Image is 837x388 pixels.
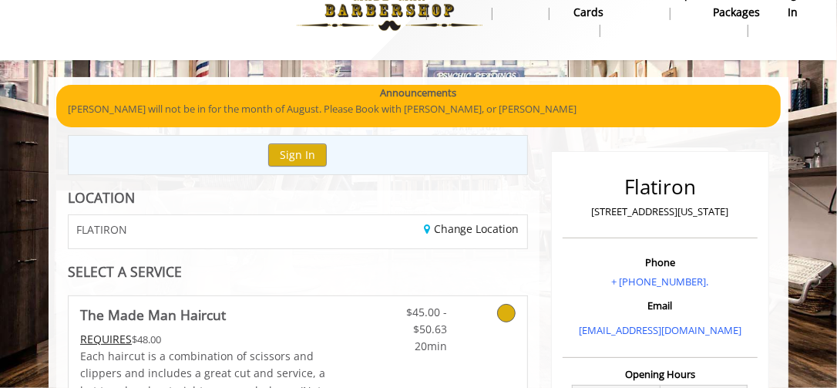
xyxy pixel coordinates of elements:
a: [EMAIL_ADDRESS][DOMAIN_NAME] [579,323,741,337]
span: $45.00 - $50.63 [374,304,446,339]
p: [PERSON_NAME] will not be in for the month of August. Please Book with [PERSON_NAME], or [PERSON_... [68,101,769,117]
a: Change Location [424,221,519,236]
h3: Phone [566,257,754,268]
span: 20min [374,338,446,355]
b: LOCATION [68,188,135,207]
b: The Made Man Haircut [80,304,226,326]
div: SELECT A SERVICE [68,265,528,279]
p: [STREET_ADDRESS][US_STATE] [566,204,754,220]
div: $48.00 [80,331,336,348]
button: Sign In [268,143,327,166]
span: This service needs some Advance to be paid before we block your appointment [80,332,132,346]
a: + [PHONE_NUMBER]. [611,275,708,288]
h3: Email [566,300,754,311]
h2: Flatiron [566,176,754,198]
span: FLATIRON [76,224,127,235]
h3: Opening Hours [563,369,758,380]
b: Announcements [381,85,457,101]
